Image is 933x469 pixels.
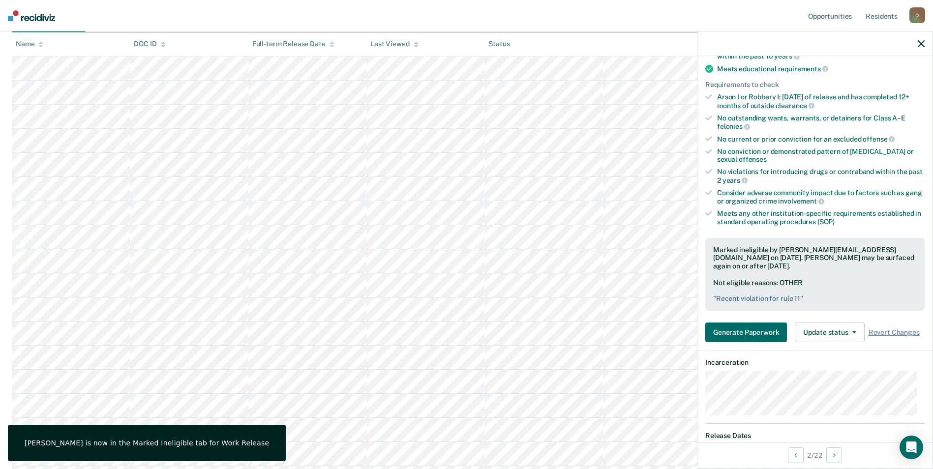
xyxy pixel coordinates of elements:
[713,279,917,303] div: Not eligible reasons: OTHER
[722,176,748,184] span: years
[788,447,804,463] button: Previous Opportunity
[774,52,799,60] span: years
[697,442,933,468] div: 2 / 22
[909,7,925,23] div: D
[900,436,923,459] div: Open Intercom Messenger
[717,209,925,226] div: Meets any other institution-specific requirements established in standard operating procedures
[705,81,925,89] div: Requirements to check
[717,93,925,110] div: Arson I or Robbery I: [DATE] of release and has completed 12+ months of outside
[488,40,510,48] div: Status
[717,122,750,130] span: felonies
[817,218,835,226] span: (SOP)
[713,246,917,270] div: Marked ineligible by [PERSON_NAME][EMAIL_ADDRESS][DOMAIN_NAME] on [DATE]. [PERSON_NAME] may be su...
[717,114,925,131] div: No outstanding wants, warrants, or detainers for Class A–E
[705,322,787,342] button: Generate Paperwork
[739,155,767,163] span: offenses
[8,10,55,21] img: Recidiviz
[705,358,925,367] dt: Incarceration
[16,40,43,48] div: Name
[713,294,917,303] pre: " Recent violation for rule 11 "
[778,65,828,73] span: requirements
[370,40,418,48] div: Last Viewed
[778,197,824,205] span: involvement
[826,447,842,463] button: Next Opportunity
[717,135,925,144] div: No current or prior conviction for an excluded
[717,64,925,73] div: Meets educational
[717,189,925,205] div: Consider adverse community impact due to factors such as gang or organized crime
[705,432,925,440] dt: Release Dates
[25,439,269,447] div: [PERSON_NAME] is now in the Marked Ineligible tab for Work Release
[863,135,895,143] span: offense
[717,147,925,164] div: No conviction or demonstrated pattern of [MEDICAL_DATA] or sexual
[869,328,920,337] span: Revert Changes
[717,168,925,184] div: No violations for introducing drugs or contraband within the past 2
[134,40,165,48] div: DOC ID
[252,40,334,48] div: Full-term Release Date
[776,102,815,110] span: clearance
[795,322,864,342] button: Update status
